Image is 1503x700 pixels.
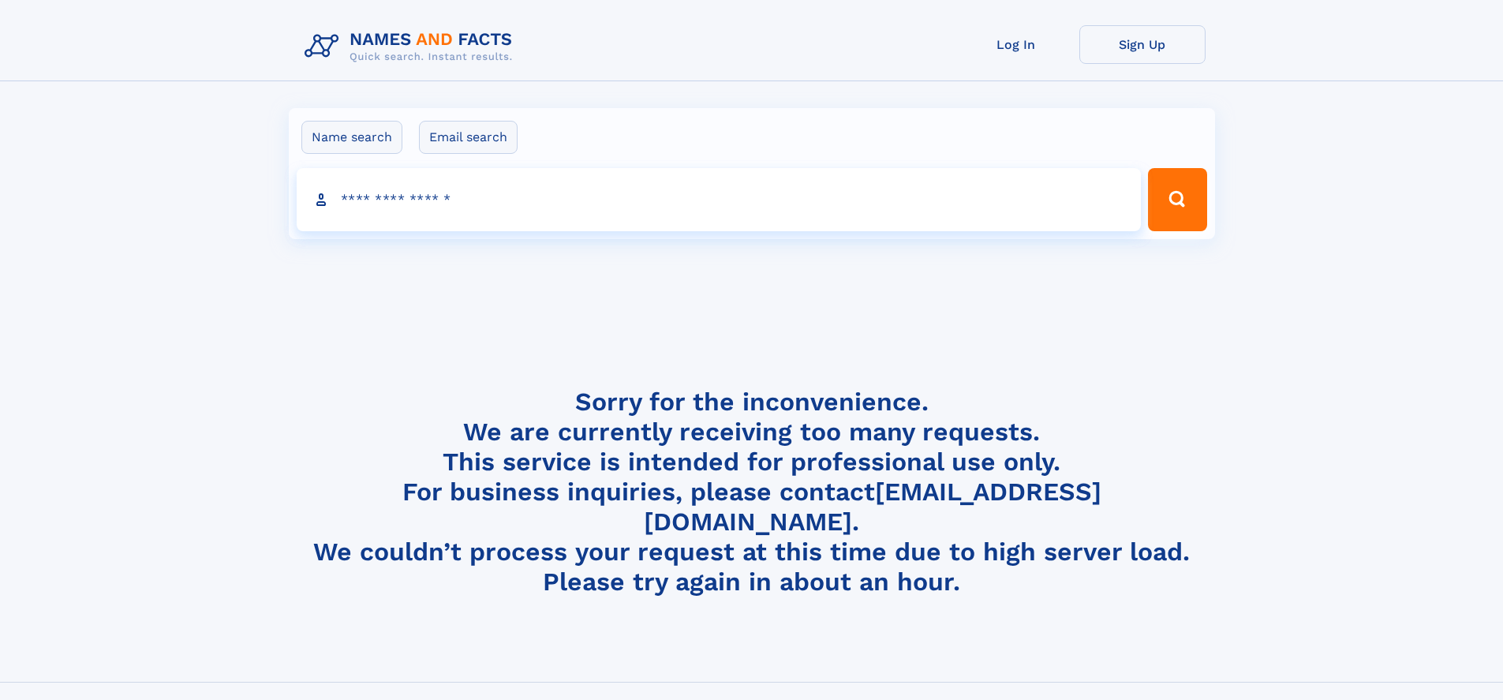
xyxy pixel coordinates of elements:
[298,387,1206,597] h4: Sorry for the inconvenience. We are currently receiving too many requests. This service is intend...
[1148,168,1206,231] button: Search Button
[297,168,1142,231] input: search input
[644,477,1101,537] a: [EMAIL_ADDRESS][DOMAIN_NAME]
[1079,25,1206,64] a: Sign Up
[301,121,402,154] label: Name search
[298,25,525,68] img: Logo Names and Facts
[419,121,518,154] label: Email search
[953,25,1079,64] a: Log In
